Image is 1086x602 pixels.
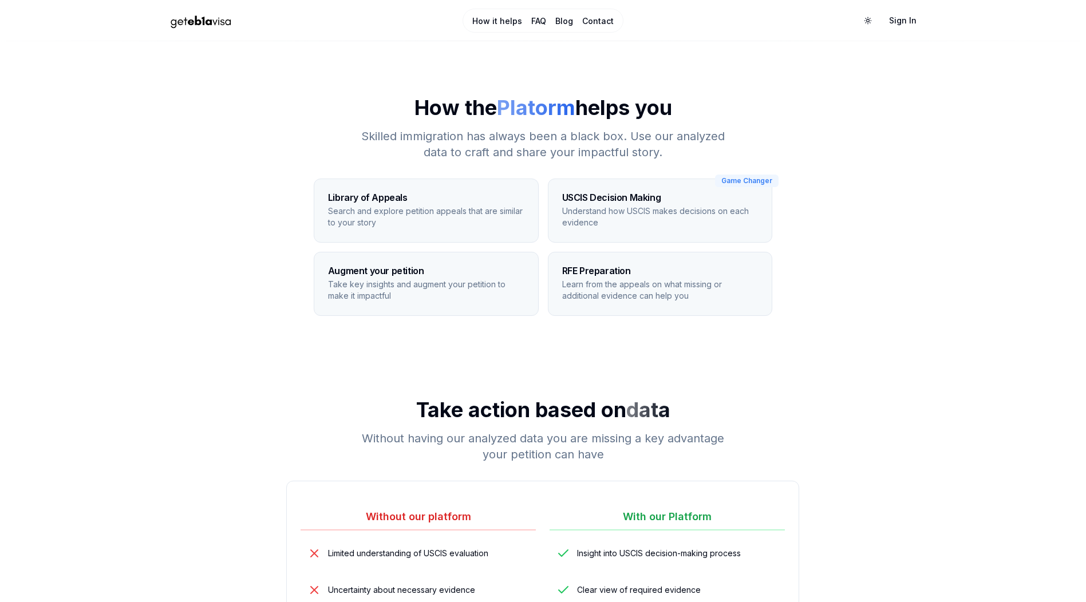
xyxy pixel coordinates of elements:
a: Sign In [880,10,926,31]
span: Limited understanding of USCIS evaluation [328,548,488,559]
p: Search and explore petition appeals that are similar to your story [328,205,524,228]
h3: Without our platform [301,509,536,530]
h3: Augment your petition [328,266,524,275]
nav: Main [463,9,623,33]
h3: Without having our analyzed data you are missing a key advantage your petition can have [352,430,734,462]
h3: With our Platform [550,509,785,530]
a: FAQ [531,15,546,27]
span: Uncertainty about necessary evidence [328,584,475,596]
p: Take key insights and augment your petition to make it impactful [328,279,524,302]
span: Insight into USCIS decision-making process [577,548,741,559]
a: Home Page [161,11,416,31]
span: data [626,397,670,422]
h3: USCIS Decision Making [562,193,759,202]
span: Platorm [497,95,575,120]
p: Learn from the appeals on what missing or additional evidence can help you [562,279,759,302]
h3: Library of Appeals [328,193,524,202]
a: Contact [582,15,614,27]
h3: Skilled immigration has always been a black box. Use our analyzed data to craft and share your im... [352,128,734,160]
h1: How the helps you [161,96,926,119]
img: geteb1avisa logo [161,11,241,31]
a: How it helps [472,15,522,27]
p: Understand how USCIS makes decisions on each evidence [562,205,759,228]
span: Clear view of required evidence [577,584,701,596]
h1: Take action based on [161,398,926,421]
h3: RFE Preparation [562,266,759,275]
a: Blog [555,15,573,27]
div: Game Changer [715,175,779,187]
